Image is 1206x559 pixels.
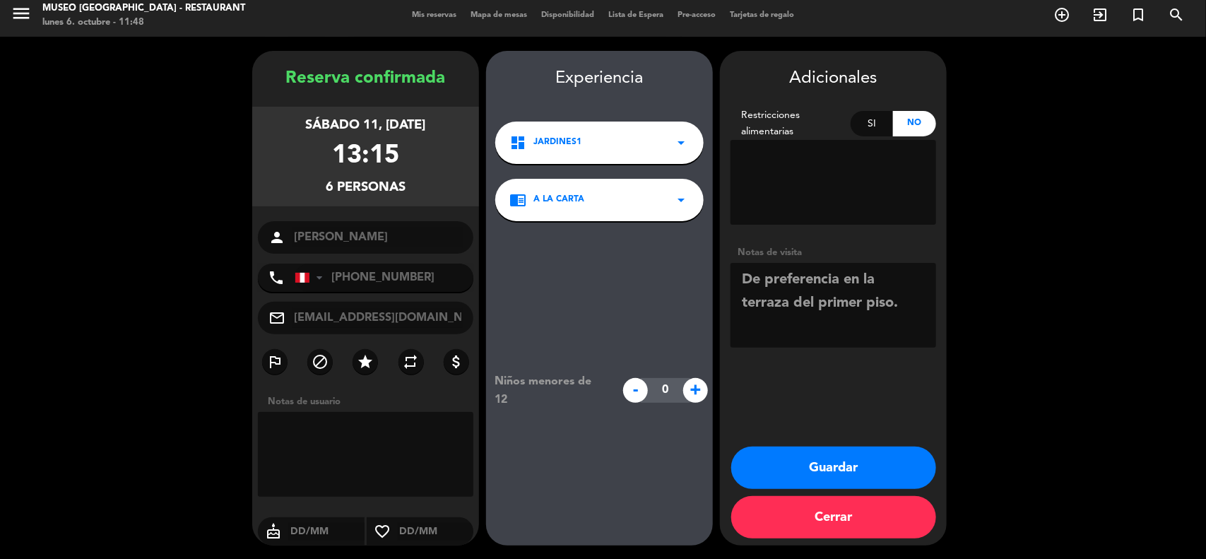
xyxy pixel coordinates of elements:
[266,353,283,370] i: outlined_flag
[268,310,285,326] i: mail_outline
[683,378,708,403] span: +
[509,192,526,208] i: chrome_reader_mode
[533,193,584,207] span: A la carta
[268,269,285,286] i: phone
[1092,6,1109,23] i: exit_to_app
[731,245,936,260] div: Notas de visita
[601,11,670,19] span: Lista de Espera
[670,11,723,19] span: Pre-acceso
[623,378,648,403] span: -
[11,3,32,24] i: menu
[1168,6,1185,23] i: search
[484,372,616,409] div: Niños menores de 12
[673,192,690,208] i: arrow_drop_down
[893,111,936,136] div: No
[42,1,245,16] div: Museo [GEOGRAPHIC_DATA] - Restaurant
[261,394,479,409] div: Notas de usuario
[448,353,465,370] i: attach_money
[463,11,534,19] span: Mapa de mesas
[486,65,713,93] div: Experiencia
[534,11,601,19] span: Disponibilidad
[403,353,420,370] i: repeat
[326,177,406,198] div: 6 personas
[42,16,245,30] div: lunes 6. octubre - 11:48
[289,523,365,541] input: DD/MM
[357,353,374,370] i: star
[509,134,526,151] i: dashboard
[258,523,289,540] i: cake
[332,136,399,177] div: 13:15
[312,353,329,370] i: block
[673,134,690,151] i: arrow_drop_down
[405,11,463,19] span: Mis reservas
[731,496,936,539] button: Cerrar
[1130,6,1147,23] i: turned_in_not
[306,115,426,136] div: sábado 11, [DATE]
[252,65,479,93] div: Reserva confirmada
[367,523,398,540] i: favorite_border
[723,11,801,19] span: Tarjetas de regalo
[1053,6,1070,23] i: add_circle_outline
[731,107,851,140] div: Restricciones alimentarias
[533,136,581,150] span: Jardines1
[398,523,473,541] input: DD/MM
[731,65,936,93] div: Adicionales
[268,229,285,246] i: person
[295,264,328,291] div: Peru (Perú): +51
[731,447,936,489] button: Guardar
[11,3,32,29] button: menu
[851,111,894,136] div: Si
